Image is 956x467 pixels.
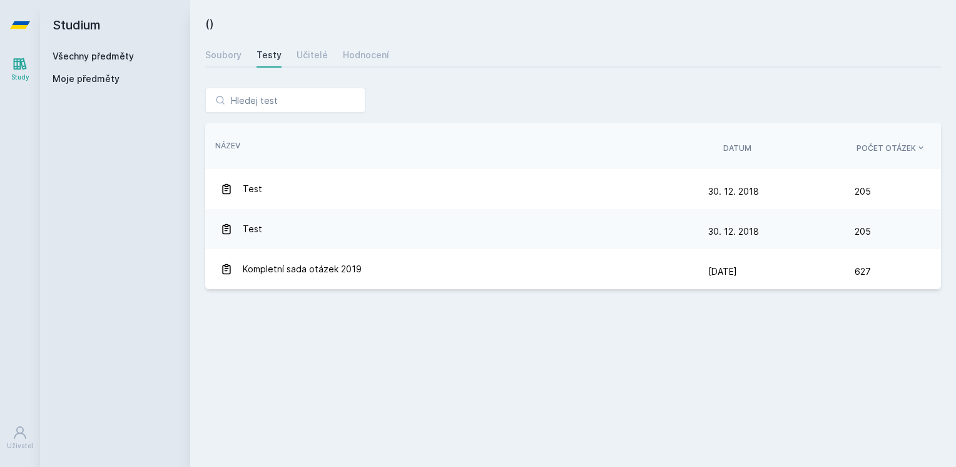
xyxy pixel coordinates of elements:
[857,143,926,154] button: Počet otázek
[205,249,941,289] a: Kompletní sada otázek 2019 [DATE] 627
[297,49,328,61] div: Učitelé
[257,49,282,61] div: Testy
[7,441,33,451] div: Uživatel
[205,209,941,249] a: Test 30. 12. 2018 205
[205,88,365,113] input: Hledej test
[343,49,389,61] div: Hodnocení
[243,217,262,242] span: Test
[53,51,134,61] a: Všechny předměty
[243,257,362,282] span: Kompletní sada otázek 2019
[53,73,119,85] span: Moje předměty
[205,43,242,68] a: Soubory
[205,169,941,209] a: Test 30. 12. 2018 205
[257,43,282,68] a: Testy
[343,43,389,68] a: Hodnocení
[3,419,38,457] a: Uživatel
[708,186,759,197] span: 30. 12. 2018
[205,49,242,61] div: Soubory
[3,50,38,88] a: Study
[215,140,240,151] button: Název
[205,15,941,33] h2: ()
[11,73,29,82] div: Study
[708,266,737,277] span: [DATE]
[723,143,751,154] button: Datum
[708,226,759,237] span: 30. 12. 2018
[855,179,871,204] span: 205
[243,177,262,202] span: Test
[857,143,916,154] span: Počet otázek
[855,219,871,244] span: 205
[855,259,871,284] span: 627
[297,43,328,68] a: Učitelé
